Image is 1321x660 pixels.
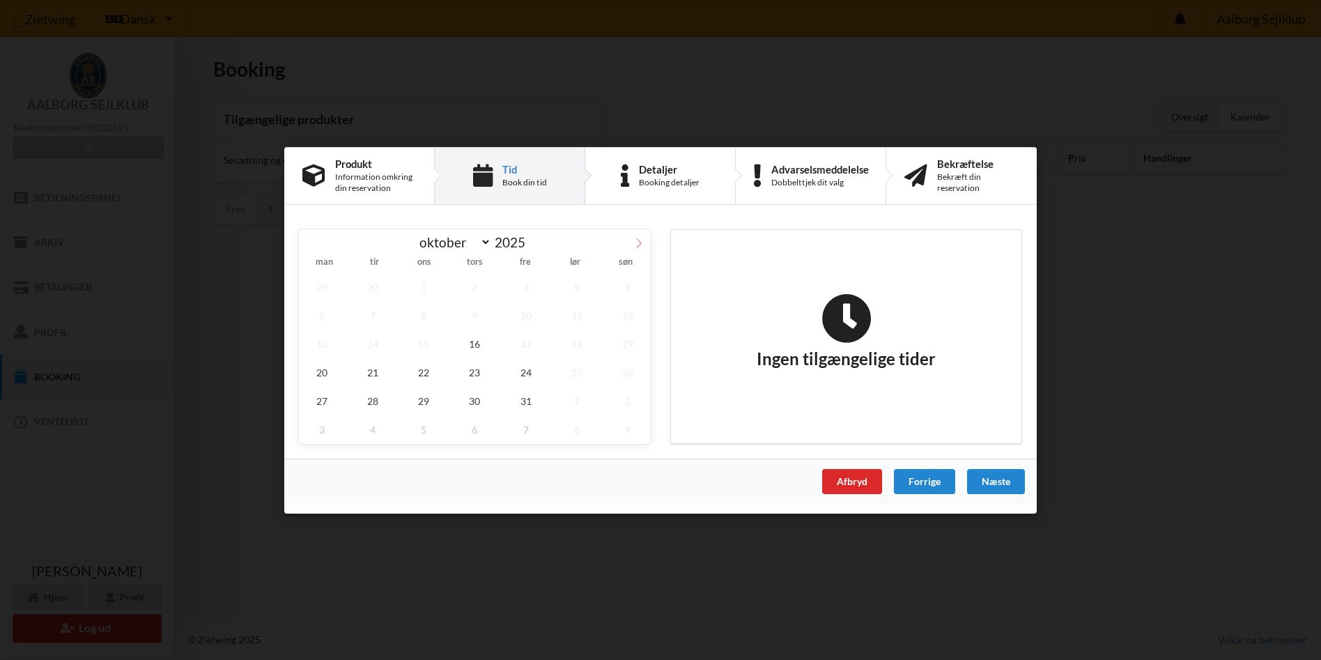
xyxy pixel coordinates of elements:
[412,233,491,251] select: Month
[554,300,600,329] span: oktober 11, 2025
[452,272,498,300] span: oktober 2, 2025
[554,358,600,386] span: oktober 25, 2025
[401,415,447,443] span: november 5, 2025
[605,386,651,415] span: november 2, 2025
[350,415,396,443] span: november 4, 2025
[350,386,396,415] span: oktober 28, 2025
[299,300,345,329] span: oktober 6, 2025
[491,234,537,250] input: Year
[605,358,651,386] span: oktober 26, 2025
[554,329,600,358] span: oktober 18, 2025
[554,272,600,300] span: oktober 4, 2025
[605,272,651,300] span: oktober 5, 2025
[605,329,651,358] span: oktober 19, 2025
[639,177,700,188] div: Booking detaljer
[335,158,416,169] div: Produkt
[401,386,447,415] span: oktober 29, 2025
[350,300,396,329] span: oktober 7, 2025
[452,386,498,415] span: oktober 30, 2025
[554,386,600,415] span: november 1, 2025
[299,358,345,386] span: oktober 20, 2025
[401,300,447,329] span: oktober 8, 2025
[605,415,651,443] span: november 9, 2025
[452,358,498,386] span: oktober 23, 2025
[503,329,549,358] span: oktober 17, 2025
[452,415,498,443] span: november 6, 2025
[401,358,447,386] span: oktober 22, 2025
[401,272,447,300] span: oktober 1, 2025
[554,415,600,443] span: november 8, 2025
[299,258,349,267] span: man
[449,258,500,267] span: tors
[503,415,549,443] span: november 7, 2025
[502,163,547,174] div: Tid
[350,329,396,358] span: oktober 14, 2025
[503,386,549,415] span: oktober 31, 2025
[500,258,550,267] span: fre
[399,258,449,267] span: ons
[503,272,549,300] span: oktober 3, 2025
[967,468,1025,493] div: Næste
[350,358,396,386] span: oktober 21, 2025
[401,329,447,358] span: oktober 15, 2025
[937,158,1019,169] div: Bekræftelse
[502,177,547,188] div: Book din tid
[894,468,955,493] div: Forrige
[452,300,498,329] span: oktober 9, 2025
[503,300,549,329] span: oktober 10, 2025
[601,258,651,267] span: søn
[771,177,869,188] div: Dobbelttjek dit valg
[299,415,345,443] span: november 3, 2025
[639,163,700,174] div: Detaljer
[550,258,601,267] span: lør
[299,329,345,358] span: oktober 13, 2025
[452,329,498,358] span: oktober 16, 2025
[605,300,651,329] span: oktober 12, 2025
[771,163,869,174] div: Advarselsmeddelelse
[335,171,416,194] div: Information omkring din reservation
[937,171,1019,194] div: Bekræft din reservation
[822,468,882,493] div: Afbryd
[299,272,345,300] span: september 29, 2025
[349,258,399,267] span: tir
[503,358,549,386] span: oktober 24, 2025
[299,386,345,415] span: oktober 27, 2025
[757,293,936,369] h2: Ingen tilgængelige tider
[350,272,396,300] span: september 30, 2025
